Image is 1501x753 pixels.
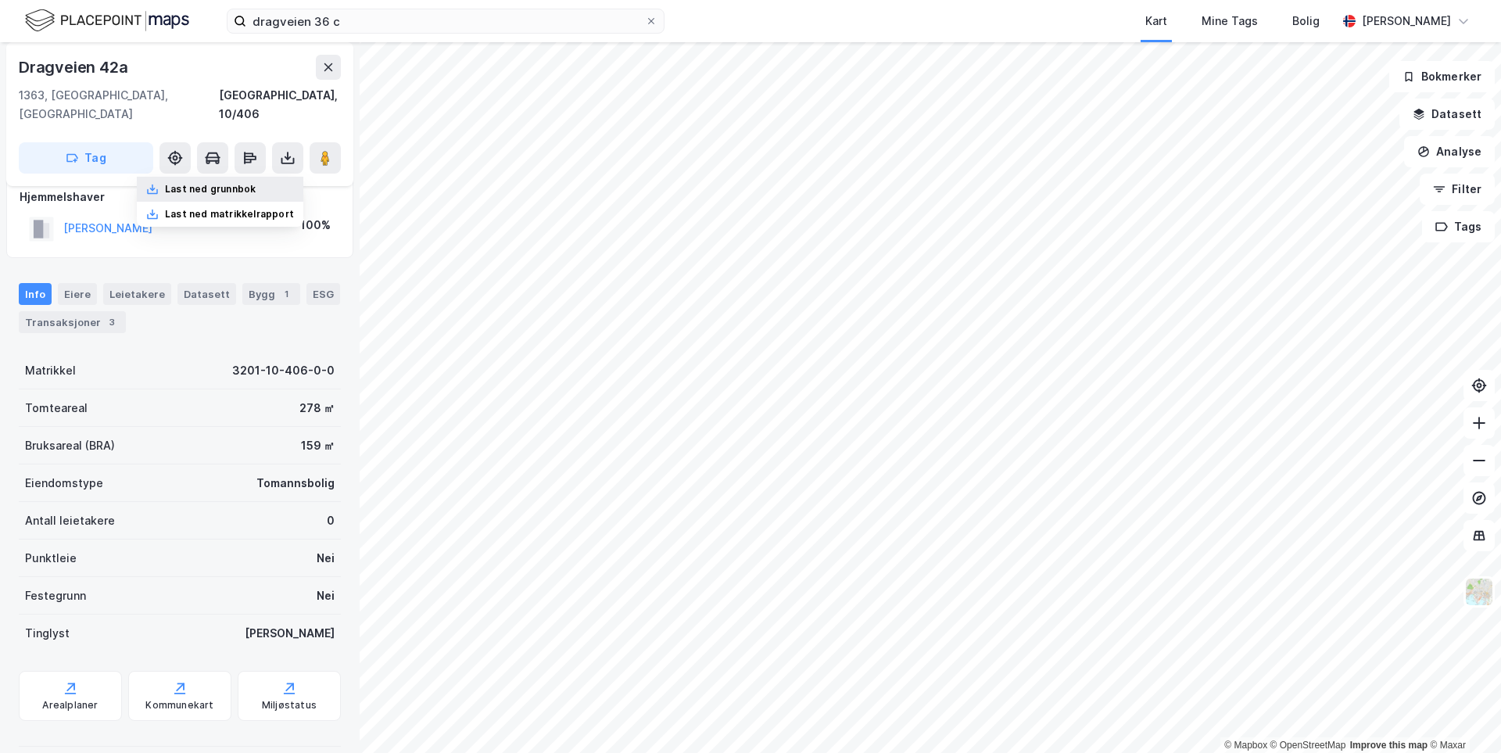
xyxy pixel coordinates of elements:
[1423,678,1501,753] iframe: Chat Widget
[145,699,213,712] div: Kommunekart
[104,314,120,330] div: 3
[25,361,76,380] div: Matrikkel
[165,208,294,221] div: Last ned matrikkelrapport
[19,311,126,333] div: Transaksjoner
[1464,577,1494,607] img: Z
[25,549,77,568] div: Punktleie
[1362,12,1451,30] div: [PERSON_NAME]
[19,283,52,305] div: Info
[1389,61,1495,92] button: Bokmerker
[301,436,335,455] div: 159 ㎡
[165,183,256,195] div: Last ned grunnbok
[1420,174,1495,205] button: Filter
[219,86,341,124] div: [GEOGRAPHIC_DATA], 10/406
[19,55,131,80] div: Dragveien 42a
[1292,12,1320,30] div: Bolig
[1202,12,1258,30] div: Mine Tags
[300,216,331,235] div: 100%
[327,511,335,530] div: 0
[25,511,115,530] div: Antall leietakere
[19,142,153,174] button: Tag
[1404,136,1495,167] button: Analyse
[42,699,98,712] div: Arealplaner
[103,283,171,305] div: Leietakere
[317,586,335,605] div: Nei
[232,361,335,380] div: 3201-10-406-0-0
[306,283,340,305] div: ESG
[1270,740,1346,751] a: OpenStreetMap
[25,624,70,643] div: Tinglyst
[1422,211,1495,242] button: Tags
[25,586,86,605] div: Festegrunn
[245,624,335,643] div: [PERSON_NAME]
[317,549,335,568] div: Nei
[25,474,103,493] div: Eiendomstype
[1423,678,1501,753] div: Kontrollprogram for chat
[25,436,115,455] div: Bruksareal (BRA)
[58,283,97,305] div: Eiere
[19,86,219,124] div: 1363, [GEOGRAPHIC_DATA], [GEOGRAPHIC_DATA]
[242,283,300,305] div: Bygg
[1399,99,1495,130] button: Datasett
[177,283,236,305] div: Datasett
[278,286,294,302] div: 1
[299,399,335,418] div: 278 ㎡
[20,188,340,206] div: Hjemmelshaver
[256,474,335,493] div: Tomannsbolig
[1224,740,1267,751] a: Mapbox
[262,699,317,712] div: Miljøstatus
[1145,12,1167,30] div: Kart
[1350,740,1428,751] a: Improve this map
[25,7,189,34] img: logo.f888ab2527a4732fd821a326f86c7f29.svg
[246,9,645,33] input: Søk på adresse, matrikkel, gårdeiere, leietakere eller personer
[25,399,88,418] div: Tomteareal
